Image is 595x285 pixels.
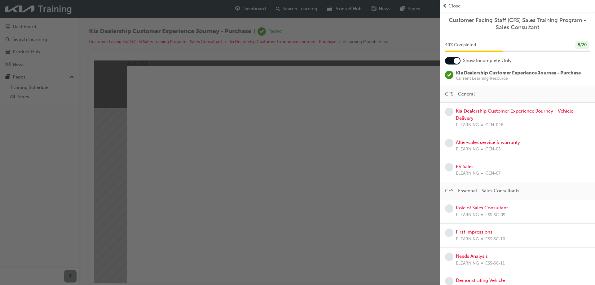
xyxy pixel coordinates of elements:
a: Needs Analysis [456,253,488,259]
span: ESS-SC-11 [485,260,505,267]
span: GEN-05 [485,146,501,153]
a: Demonstrating Vehicle [456,278,505,283]
a: After-sales service & warranty [456,140,520,145]
span: learningRecordVerb_NONE-icon [445,229,453,237]
span: learningRecordVerb_NONE-icon [445,204,453,213]
span: 40 % Completed [445,42,476,49]
span: learningRecordVerb_NONE-icon [445,163,453,171]
span: ELEARNING [456,146,479,153]
a: Customer Facing Staff (CFS) Sales Training Program - Sales Consultant [445,17,590,31]
span: ESS-SC-09 [485,212,505,219]
span: prev-icon [443,2,447,10]
span: ESS-SC-10 [485,236,505,243]
span: GEN-046 [485,122,503,129]
span: ELEARNING [456,122,479,129]
span: CFS - Essential - Sales Consultants [445,187,519,194]
a: Role of Sales Consultant [456,205,508,211]
span: Kia Dealership Customer Experience Journey - Purchase [456,70,581,76]
span: Close [448,2,461,10]
a: Kia Dealership Customer Experience Journey - Vehicle Delivery [456,108,573,121]
span: ELEARNING [456,170,479,177]
span: Current Learning Resource [456,76,581,81]
span: ELEARNING [456,260,479,267]
a: First Impressions [456,229,492,235]
span: learningRecordVerb_NONE-icon [445,108,453,116]
span: ELEARNING [456,236,479,243]
span: learningRecordVerb_NONE-icon [445,139,453,147]
span: GEN-07 [485,170,500,177]
a: EV Sales [456,164,474,169]
div: 8 / 20 [575,41,589,49]
span: learningRecordVerb_PASS-icon [445,71,453,79]
button: prev-iconClose [443,2,593,10]
span: learningRecordVerb_NONE-icon [445,253,453,261]
span: CFS - General [445,91,475,98]
span: Show Incomplete Only [463,57,512,64]
span: ELEARNING [456,212,479,219]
